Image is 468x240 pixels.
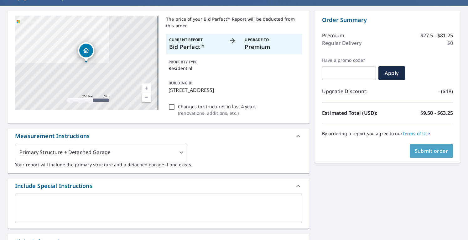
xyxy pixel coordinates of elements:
p: Regular Delivery [322,39,361,47]
p: Premium [245,43,299,51]
p: Bid Perfect™ [169,43,223,51]
div: Measurement Instructions [15,132,90,140]
p: Upgrade Discount: [322,88,387,95]
p: Upgrade To [245,37,299,43]
p: PROPERTY TYPE [169,59,299,65]
span: Submit order [415,147,448,154]
p: Estimated Total (USD): [322,109,387,117]
div: Include Special Instructions [8,179,309,194]
span: Apply [383,70,400,77]
div: Dropped pin, building 1, Residential property, 5763 Lentzier Trce Jeffersonville, IN 47130 [78,42,94,62]
button: Apply [378,66,405,80]
button: Submit order [410,144,453,158]
p: The price of your Bid Perfect™ Report will be deducted from this order. [166,16,302,29]
p: Premium [322,32,344,39]
p: By ordering a report you agree to our [322,131,453,136]
a: Terms of Use [403,131,430,136]
p: Residential [169,65,299,72]
p: $0 [447,39,453,47]
label: Have a promo code? [322,57,376,63]
p: ( renovations, additions, etc. ) [178,110,257,116]
a: Current Level 17, Zoom Out [142,93,151,102]
div: Measurement Instructions [8,129,309,144]
p: $9.50 - $63.25 [420,109,453,117]
p: $27.5 - $81.25 [420,32,453,39]
p: - ($18) [438,88,453,95]
div: Include Special Instructions [15,182,92,190]
p: [STREET_ADDRESS] [169,86,299,94]
p: Order Summary [322,16,453,24]
p: Current Report [169,37,223,43]
div: Primary Structure + Detached Garage [15,144,187,161]
a: Current Level 17, Zoom In [142,83,151,93]
p: BUILDING ID [169,80,193,86]
p: Changes to structures in last 4 years [178,103,257,110]
p: Your report will include the primary structure and a detached garage if one exists. [15,161,302,168]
